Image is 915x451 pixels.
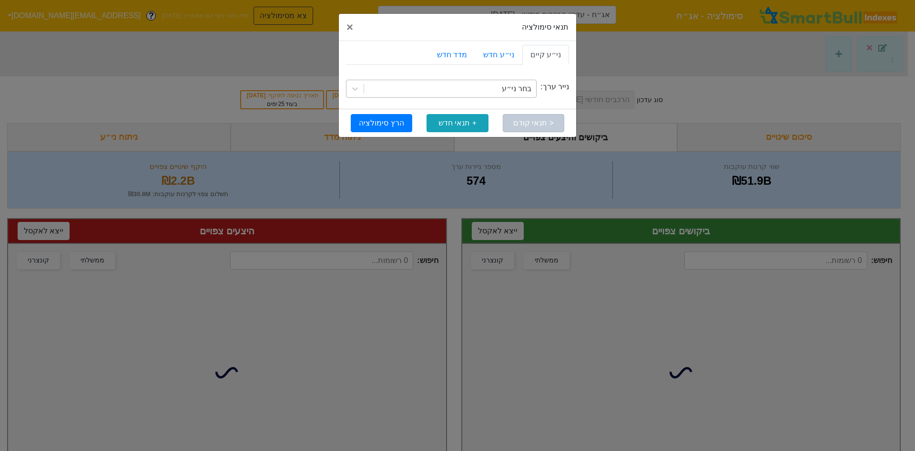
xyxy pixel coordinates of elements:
[475,45,522,65] a: ני״ע חדש
[503,114,564,132] button: < תנאי קודם
[339,14,576,41] div: תנאי סימולציה
[522,45,569,65] a: ני״ע קיים
[427,114,488,132] button: + תנאי חדש
[502,83,531,94] div: בחר ני״ע
[351,114,412,132] button: הרץ סימולציה
[540,81,569,93] label: נייר ערך:
[429,45,475,65] a: מדד חדש
[346,21,353,33] span: ×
